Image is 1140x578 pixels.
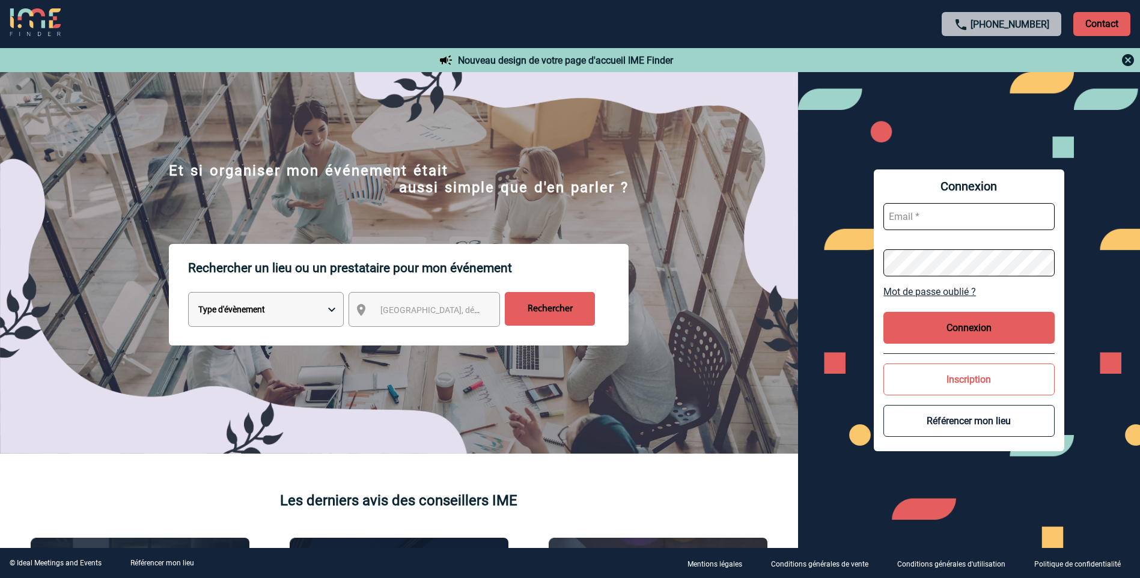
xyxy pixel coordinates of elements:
[1034,560,1121,568] p: Politique de confidentialité
[188,244,629,292] p: Rechercher un lieu ou un prestataire pour mon événement
[1073,12,1130,36] p: Contact
[883,286,1055,297] a: Mot de passe oublié ?
[883,364,1055,395] button: Inscription
[883,203,1055,230] input: Email *
[687,560,742,568] p: Mentions légales
[505,292,595,326] input: Rechercher
[761,558,888,569] a: Conditions générales de vente
[380,305,547,315] span: [GEOGRAPHIC_DATA], département, région...
[771,560,868,568] p: Conditions générales de vente
[897,560,1005,568] p: Conditions générales d'utilisation
[130,559,194,567] a: Référencer mon lieu
[883,179,1055,193] span: Connexion
[954,17,968,32] img: call-24-px.png
[888,558,1025,569] a: Conditions générales d'utilisation
[883,405,1055,437] button: Référencer mon lieu
[678,558,761,569] a: Mentions légales
[883,312,1055,344] button: Connexion
[971,19,1049,30] a: [PHONE_NUMBER]
[1025,558,1140,569] a: Politique de confidentialité
[10,559,102,567] div: © Ideal Meetings and Events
